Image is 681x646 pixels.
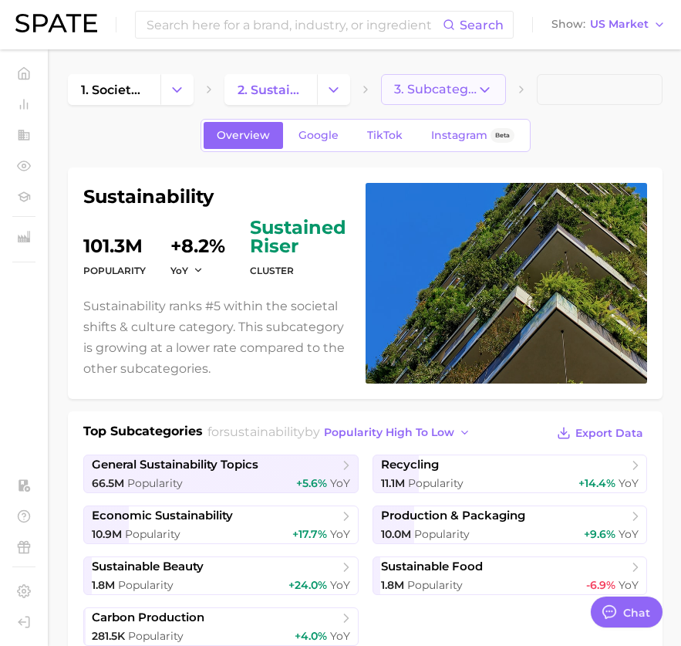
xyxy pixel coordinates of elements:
span: Beta [495,129,510,142]
span: YoY [619,527,639,541]
span: 2. sustainability [238,83,304,97]
span: Google [298,129,339,142]
span: sustainability [224,424,305,439]
input: Search here for a brand, industry, or ingredient [145,12,443,38]
span: YoY [330,629,350,643]
a: 1. societal shifts & culture [68,74,160,105]
span: sustainable beauty [92,560,204,574]
span: recycling [381,458,439,472]
span: 10.9m [92,527,122,541]
span: Popularity [128,629,184,643]
button: Export Data [553,422,647,444]
span: +5.6% [296,476,327,490]
dd: +8.2% [170,218,225,255]
span: Show [551,20,585,29]
span: YoY [170,264,188,277]
a: sustainable beauty1.8m Popularity+24.0% YoY [83,556,359,595]
span: popularity high to low [324,426,454,439]
span: sustained riser [250,218,347,255]
span: 1.8m [381,578,404,592]
span: 1.8m [92,578,115,592]
span: Popularity [127,476,183,490]
span: Popularity [118,578,174,592]
button: Change Category [317,74,350,105]
span: 3. Subcategory [394,83,477,96]
span: +9.6% [584,527,615,541]
span: YoY [330,476,350,490]
span: Popularity [407,578,463,592]
span: Overview [217,129,270,142]
span: Popularity [408,476,464,490]
span: general sustainability topics [92,458,258,472]
span: +4.0% [295,629,327,643]
h1: sustainability [83,188,347,206]
a: Google [285,122,352,149]
span: for by [207,424,475,439]
a: Log out. Currently logged in with e-mail rsmall@hunterpr.com. [12,610,35,634]
span: 66.5m [92,476,124,490]
span: sustainable food [381,560,483,574]
button: ShowUS Market [548,15,669,35]
span: +17.7% [292,527,327,541]
button: 3. Subcategory [381,74,507,105]
a: sustainable food1.8m Popularity-6.9% YoY [373,556,648,595]
a: recycling11.1m Popularity+14.4% YoY [373,455,648,493]
span: YoY [619,578,639,592]
span: -6.9% [586,578,615,592]
p: Sustainability ranks #5 within the societal shifts & culture category. This subcategory is growin... [83,296,347,380]
span: Search [460,18,504,32]
img: SPATE [15,14,97,32]
a: Overview [204,122,283,149]
a: 2. sustainability [224,74,317,105]
span: Popularity [125,527,180,541]
span: YoY [619,476,639,490]
a: TikTok [354,122,416,149]
a: carbon production281.5k Popularity+4.0% YoY [83,607,359,646]
button: Change Category [160,74,194,105]
span: economic sustainability [92,509,233,523]
span: US Market [590,20,649,29]
span: carbon production [92,610,204,625]
span: Popularity [414,527,470,541]
dt: cluster [250,262,347,280]
span: TikTok [367,129,403,142]
button: popularity high to low [320,422,475,443]
dd: 101.3m [83,218,146,255]
span: YoY [330,527,350,541]
span: 1. societal shifts & culture [81,83,147,97]
span: 281.5k [92,629,125,643]
span: +24.0% [288,578,327,592]
span: 10.0m [381,527,411,541]
span: Export Data [575,427,643,440]
a: general sustainability topics66.5m Popularity+5.6% YoY [83,455,359,493]
span: 11.1m [381,476,405,490]
span: production & packaging [381,509,525,523]
h1: Top Subcategories [83,422,203,445]
a: InstagramBeta [418,122,528,149]
a: economic sustainability10.9m Popularity+17.7% YoY [83,506,359,544]
span: YoY [330,578,350,592]
span: +14.4% [578,476,615,490]
button: YoY [170,264,204,277]
dt: Popularity [83,262,146,280]
a: production & packaging10.0m Popularity+9.6% YoY [373,506,648,544]
span: Instagram [431,129,487,142]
